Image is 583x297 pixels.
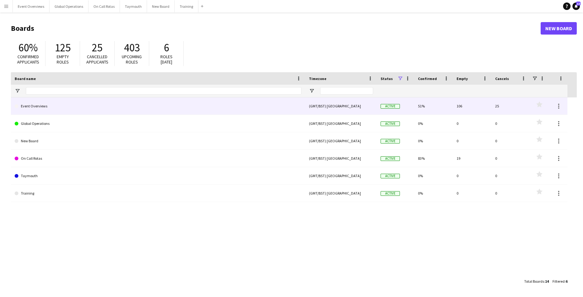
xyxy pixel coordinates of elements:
[175,0,198,12] button: Training
[524,279,544,284] span: Total Boards
[572,2,580,10] a: 12
[552,279,565,284] span: Filtered
[305,97,377,115] div: (GMT/BST) [GEOGRAPHIC_DATA]
[453,167,491,184] div: 0
[541,22,577,35] a: New Board
[50,0,88,12] button: Global Operations
[381,139,400,144] span: Active
[309,76,326,81] span: Timezone
[491,167,530,184] div: 0
[576,2,581,6] span: 12
[381,121,400,126] span: Active
[414,97,453,115] div: 51%
[381,76,393,81] span: Status
[15,167,301,185] a: Taymouth
[305,167,377,184] div: (GMT/BST) [GEOGRAPHIC_DATA]
[15,185,301,202] a: Training
[414,167,453,184] div: 0%
[17,54,39,65] span: Confirmed applicants
[414,132,453,149] div: 0%
[147,0,175,12] button: New Board
[86,54,108,65] span: Cancelled applicants
[491,115,530,132] div: 0
[381,156,400,161] span: Active
[495,76,509,81] span: Cancels
[453,132,491,149] div: 0
[414,185,453,202] div: 0%
[15,115,301,132] a: Global Operations
[164,41,169,54] span: 6
[305,132,377,149] div: (GMT/BST) [GEOGRAPHIC_DATA]
[381,104,400,109] span: Active
[124,41,140,54] span: 403
[552,275,567,287] div: :
[305,150,377,167] div: (GMT/BST) [GEOGRAPHIC_DATA]
[414,150,453,167] div: 83%
[457,76,468,81] span: Empty
[309,88,315,94] button: Open Filter Menu
[15,150,301,167] a: On Call Rotas
[491,150,530,167] div: 0
[453,185,491,202] div: 0
[491,185,530,202] div: 0
[305,185,377,202] div: (GMT/BST) [GEOGRAPHIC_DATA]
[453,115,491,132] div: 0
[414,115,453,132] div: 0%
[13,0,50,12] button: Event Overviews
[120,0,147,12] button: Taymouth
[491,97,530,115] div: 25
[15,132,301,150] a: New Board
[55,41,71,54] span: 125
[26,87,301,95] input: Board name Filter Input
[545,279,549,284] span: 14
[122,54,142,65] span: Upcoming roles
[15,97,301,115] a: Event Overviews
[15,88,20,94] button: Open Filter Menu
[11,24,541,33] h1: Boards
[88,0,120,12] button: On Call Rotas
[381,174,400,178] span: Active
[453,150,491,167] div: 19
[453,97,491,115] div: 106
[524,275,549,287] div: :
[15,76,36,81] span: Board name
[160,54,173,65] span: Roles [DATE]
[418,76,437,81] span: Confirmed
[18,41,38,54] span: 60%
[92,41,102,54] span: 25
[57,54,69,65] span: Empty roles
[381,191,400,196] span: Active
[491,132,530,149] div: 0
[320,87,373,95] input: Timezone Filter Input
[305,115,377,132] div: (GMT/BST) [GEOGRAPHIC_DATA]
[566,279,567,284] span: 6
